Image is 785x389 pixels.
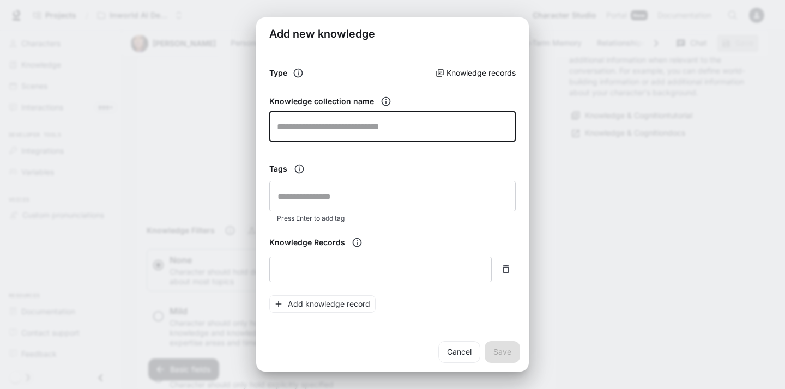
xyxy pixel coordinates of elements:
[269,163,287,174] h6: Tags
[269,96,374,107] h6: Knowledge collection name
[277,213,508,224] p: Press Enter to add tag
[269,295,376,313] button: Add knowledge record
[269,68,287,78] h6: Type
[269,237,345,248] h6: Knowledge Records
[256,17,529,50] h2: Add new knowledge
[438,341,480,363] a: Cancel
[446,68,516,78] p: Knowledge records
